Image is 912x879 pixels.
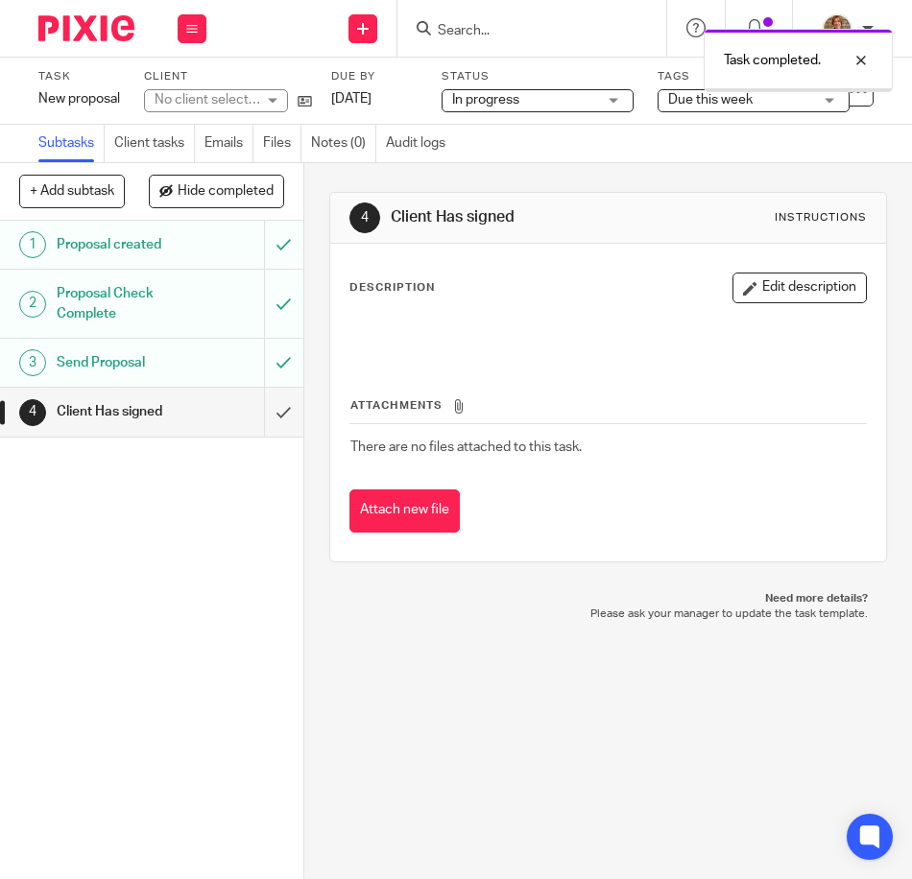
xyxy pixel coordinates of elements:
div: 4 [349,202,380,233]
p: Task completed. [724,51,821,70]
div: New proposal [38,89,120,108]
div: No client selected [155,90,260,109]
span: Due this week [668,93,753,107]
div: Instructions [775,210,867,226]
a: Client tasks [114,125,195,162]
h1: Send Proposal [57,348,182,377]
label: Status [442,69,634,84]
div: 1 [19,231,46,258]
p: Need more details? [348,591,868,606]
div: 3 [19,349,46,376]
span: Hide completed [178,184,274,200]
a: Files [263,125,301,162]
label: Client [144,69,312,84]
h1: Proposal created [57,230,182,259]
h1: Proposal Check Complete [57,279,182,328]
label: Due by [331,69,418,84]
button: + Add subtask [19,175,125,207]
label: Task [38,69,120,84]
a: Notes (0) [311,125,376,162]
h1: Client Has signed [391,207,649,227]
div: 2 [19,291,46,318]
p: Please ask your manager to update the task template. [348,606,868,622]
span: Attachments [350,400,443,411]
a: Emails [204,125,253,162]
div: 4 [19,399,46,426]
button: Hide completed [149,175,284,207]
img: Pixie [38,15,134,41]
span: [DATE] [331,92,372,106]
a: Audit logs [386,125,455,162]
a: Subtasks [38,125,105,162]
button: Edit description [732,273,867,303]
span: There are no files attached to this task. [350,440,582,454]
h1: Client Has signed [57,397,182,426]
img: WhatsApp%20Image%202025-04-23%20at%2010.20.30_16e186ec.jpg [822,13,852,44]
span: In progress [452,93,519,107]
p: Description [349,280,435,296]
button: Attach new file [349,489,460,533]
input: Search [436,23,609,40]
